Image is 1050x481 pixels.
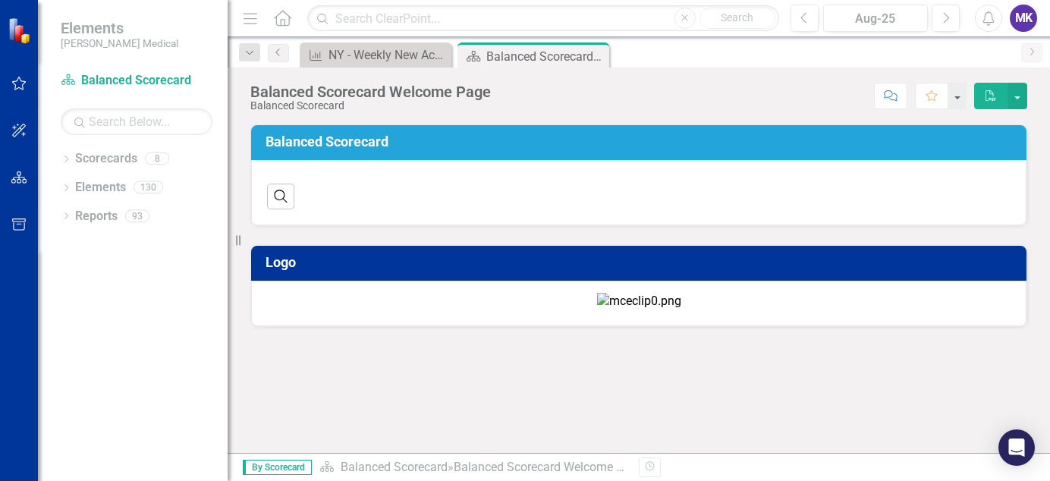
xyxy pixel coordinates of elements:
button: Search [699,8,775,29]
input: Search ClearPoint... [307,5,779,32]
h3: Balanced Scorecard [266,134,1017,149]
div: » [319,459,627,476]
div: 130 [134,181,163,194]
a: Balanced Scorecard [61,72,212,90]
div: Aug-25 [828,10,923,28]
div: Balanced Scorecard Welcome Page [250,83,491,100]
div: Open Intercom Messenger [998,429,1035,466]
a: Elements [75,179,126,196]
span: By Scorecard [243,460,312,475]
a: Scorecards [75,150,137,168]
small: [PERSON_NAME] Medical [61,37,178,49]
div: Balanced Scorecard [250,100,491,112]
a: NY - Weekly New Account Sales [303,46,448,64]
a: Reports [75,208,118,225]
div: 8 [145,152,169,165]
button: Aug-25 [823,5,928,32]
div: Balanced Scorecard Welcome Page [454,460,643,474]
a: Balanced Scorecard [341,460,448,474]
input: Search Below... [61,108,212,135]
div: 93 [125,209,149,222]
div: Balanced Scorecard Welcome Page [486,47,605,66]
img: ClearPoint Strategy [8,17,34,44]
span: Search [721,11,753,24]
button: MK [1010,5,1037,32]
span: Elements [61,19,178,37]
img: mceclip0.png [597,293,681,310]
div: NY - Weekly New Account Sales [329,46,448,64]
h3: Logo [266,255,1017,270]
